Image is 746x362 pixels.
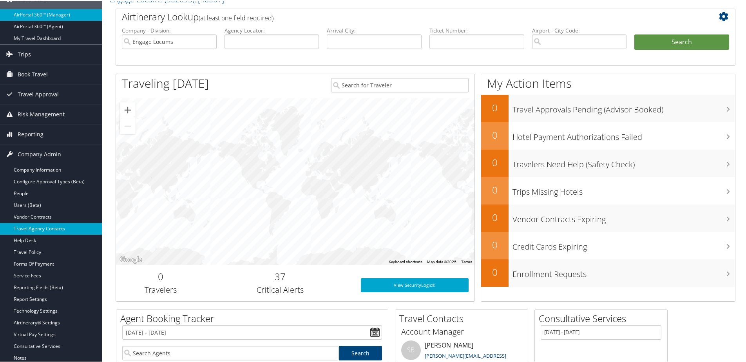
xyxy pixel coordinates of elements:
[512,182,735,197] h3: Trips Missing Hotels
[212,284,349,295] h3: Critical Alerts
[120,311,388,324] h2: Agent Booking Tracker
[122,74,209,91] h1: Traveling [DATE]
[120,118,136,133] button: Zoom out
[120,101,136,117] button: Zoom in
[122,345,339,360] input: Search Agents
[512,154,735,169] h3: Travelers Need Help (Safety Check)
[18,64,48,83] span: Book Travel
[331,77,469,92] input: Search for Traveler
[389,259,422,264] button: Keyboard shortcuts
[481,183,509,196] h2: 0
[481,176,735,204] a: 0Trips Missing Hotels
[481,265,509,278] h2: 0
[512,100,735,114] h3: Travel Approvals Pending (Advisor Booked)
[327,26,422,34] label: Arrival City:
[461,259,472,263] a: Terms (opens in new tab)
[481,210,509,223] h2: 0
[339,345,382,360] a: Search
[512,264,735,279] h3: Enrollment Requests
[481,74,735,91] h1: My Action Items
[122,9,677,23] h2: Airtinerary Lookup
[481,237,509,251] h2: 0
[481,231,735,259] a: 0Credit Cards Expiring
[481,259,735,286] a: 0Enrollment Requests
[18,84,59,103] span: Travel Approval
[18,44,31,63] span: Trips
[199,13,273,22] span: (at least one field required)
[481,149,735,176] a: 0Travelers Need Help (Safety Check)
[399,311,528,324] h2: Travel Contacts
[481,204,735,231] a: 0Vendor Contracts Expiring
[481,155,509,168] h2: 0
[481,100,509,114] h2: 0
[212,269,349,282] h2: 37
[634,34,729,49] button: Search
[122,26,217,34] label: Company - Division:
[122,284,200,295] h3: Travelers
[122,269,200,282] h2: 0
[532,26,627,34] label: Airport - City Code:
[512,237,735,252] h3: Credit Cards Expiring
[427,259,456,263] span: Map data ©2025
[401,326,522,337] h3: Account Manager
[18,104,65,123] span: Risk Management
[512,127,735,142] h3: Hotel Payment Authorizations Failed
[481,94,735,121] a: 0Travel Approvals Pending (Advisor Booked)
[18,124,43,143] span: Reporting
[118,254,144,264] img: Google
[539,311,667,324] h2: Consultative Services
[361,277,469,291] a: View SecurityLogic®
[118,254,144,264] a: Open this area in Google Maps (opens a new window)
[481,128,509,141] h2: 0
[512,209,735,224] h3: Vendor Contracts Expiring
[429,26,524,34] label: Ticket Number:
[401,340,421,359] div: SB
[18,144,61,163] span: Company Admin
[481,121,735,149] a: 0Hotel Payment Authorizations Failed
[225,26,319,34] label: Agency Locator:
